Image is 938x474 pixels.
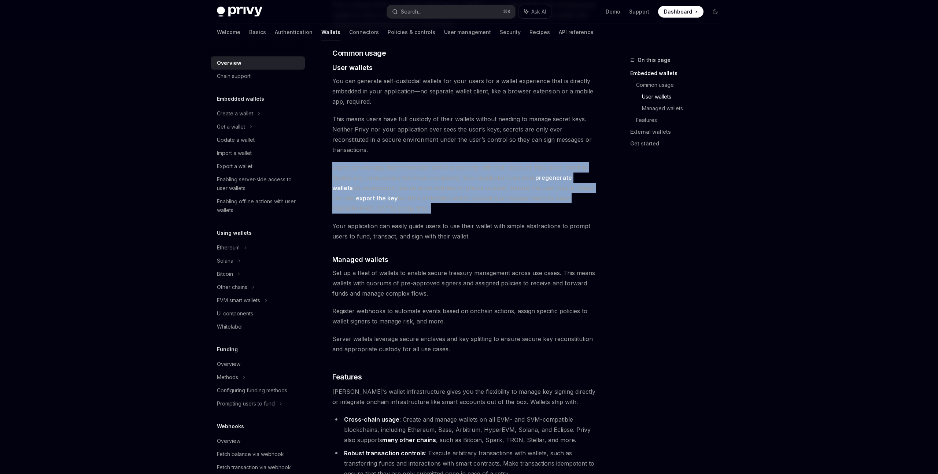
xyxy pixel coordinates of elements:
a: Security [500,23,521,41]
div: Get a wallet [217,122,245,131]
a: Update a wallet [211,133,305,147]
a: Whitelabel [211,320,305,333]
a: Chain support [211,70,305,83]
a: API reference [559,23,594,41]
div: Enabling server-side access to user wallets [217,175,300,193]
span: On this page [638,56,671,64]
span: Register webhooks to automate events based on onchain actions, assign specific policies to wallet... [332,306,597,326]
a: Connectors [349,23,379,41]
div: Search... [401,7,421,16]
div: Update a wallet [217,136,255,144]
a: User management [444,23,491,41]
a: Wallets [321,23,340,41]
div: Configuring funding methods [217,386,287,395]
button: Toggle dark mode [709,6,721,18]
div: Fetch balance via webhook [217,450,284,459]
div: Overview [217,360,240,369]
div: Bitcoin [217,270,233,278]
div: Chain support [217,72,251,81]
div: Overview [217,59,241,67]
span: This means users have full custody of their wallets without needing to manage secret keys. Neithe... [332,114,597,155]
a: Overview [211,56,305,70]
h5: Embedded wallets [217,95,264,103]
a: UI components [211,307,305,320]
a: Features [636,114,727,126]
span: Users can manage their embedded wallet seamlessly with their account; they never need to handle a... [332,162,597,214]
a: Fetch transaction via webhook [211,461,305,474]
div: Ethereum [217,243,240,252]
a: Policies & controls [388,23,435,41]
h5: Funding [217,345,238,354]
a: Demo [606,8,620,15]
a: Common usage [636,79,727,91]
a: Overview [211,434,305,448]
a: Export a wallet [211,160,305,173]
div: Create a wallet [217,109,253,118]
div: Import a wallet [217,149,252,158]
a: Import a wallet [211,147,305,160]
a: Authentication [275,23,313,41]
img: dark logo [217,7,262,17]
a: Overview [211,358,305,371]
div: Fetch transaction via webhook [217,463,291,472]
div: Whitelabel [217,322,243,331]
span: Server wallets leverage secure enclaves and key splitting to ensure secure key reconstitution and... [332,334,597,354]
span: Ask AI [531,8,546,15]
button: Search...⌘K [387,5,515,18]
a: User wallets [642,91,727,103]
a: External wallets [630,126,727,138]
span: Common usage [332,48,386,58]
span: Managed wallets [332,255,388,264]
a: Support [629,8,649,15]
strong: Cross-chain usage [344,416,399,423]
div: Enabling offline actions with user wallets [217,197,300,215]
div: Solana [217,256,233,265]
span: You can generate self-custodial wallets for your users for a wallet experience that is directly e... [332,76,597,107]
div: Prompting users to fund [217,399,275,408]
span: Set up a fleet of wallets to enable secure treasury management across use cases. This means walle... [332,268,597,299]
a: Embedded wallets [630,67,727,79]
span: User wallets [332,63,373,73]
span: Features [332,372,362,382]
div: Overview [217,437,240,445]
a: Dashboard [658,6,703,18]
a: many other chains [382,436,436,444]
div: Other chains [217,283,247,292]
div: Methods [217,373,238,382]
a: Welcome [217,23,240,41]
span: ⌘ K [503,9,511,15]
div: UI components [217,309,253,318]
li: : Create and manage wallets on all EVM- and SVM-compatible blockchains, including Ethereum, Base,... [332,414,597,445]
a: Managed wallets [642,103,727,114]
a: Configuring funding methods [211,384,305,397]
a: Enabling server-side access to user wallets [211,173,305,195]
div: EVM smart wallets [217,296,260,305]
a: Get started [630,138,727,149]
a: Basics [249,23,266,41]
a: Fetch balance via webhook [211,448,305,461]
span: [PERSON_NAME]’s wallet infrastructure gives you the flexibility to manage key signing directly or... [332,386,597,407]
span: Your application can easily guide users to use their wallet with simple abstractions to prompt us... [332,221,597,241]
div: Export a wallet [217,162,252,171]
a: export the key [356,195,398,202]
button: Ask AI [519,5,551,18]
h5: Using wallets [217,229,252,237]
strong: Robust transaction controls [344,449,425,457]
a: Recipes [529,23,550,41]
h5: Webhooks [217,422,244,431]
span: Dashboard [664,8,692,15]
a: Enabling offline actions with user wallets [211,195,305,217]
